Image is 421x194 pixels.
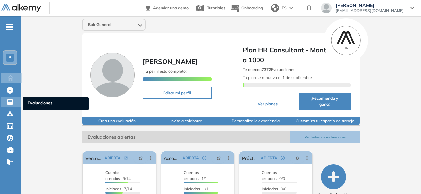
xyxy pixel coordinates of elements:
span: ABIERTA [182,155,199,161]
img: arrow [289,7,293,9]
span: 7/14 [105,186,132,191]
span: check-circle [202,156,206,160]
img: Logo [1,4,41,13]
span: ¡Tu perfil está completo! [143,69,187,74]
i: - [6,26,13,28]
span: Cuentas creadas [184,170,199,181]
button: Ver planes [243,98,293,110]
span: ABIERTA [261,155,277,161]
span: Tutoriales [207,5,225,10]
span: [PERSON_NAME] [336,3,404,8]
a: Accounting Analyst [164,151,180,164]
span: Tu plan se renueva el [243,75,312,80]
button: Editar mi perfil [143,87,211,99]
span: [EMAIL_ADDRESS][DOMAIN_NAME] [336,8,404,13]
span: Agendar una demo [153,5,189,10]
span: ABIERTA [104,155,121,161]
span: Iniciadas [262,186,278,191]
a: Ventas - [GEOGRAPHIC_DATA] [85,151,102,164]
img: world [271,4,279,12]
button: Crea una evaluación [82,117,152,126]
span: check-circle [124,156,128,160]
b: 7372 [262,67,271,72]
button: pushpin [133,153,148,163]
button: pushpin [290,153,304,163]
span: 9/14 [105,170,131,181]
span: Cuentas creadas [105,170,120,181]
span: pushpin [295,155,300,161]
span: ES [282,5,287,11]
span: Cuentas creadas [262,170,277,181]
span: 1/1 [184,186,208,191]
span: Iniciadas [184,186,200,191]
span: Plan HR Consultant - Month - 701 a 1000 [243,45,351,65]
span: 1/1 [184,170,207,181]
button: pushpin [211,153,226,163]
div: Widget de chat [388,162,421,194]
a: Agendar una demo [146,3,189,11]
span: 0/0 [262,186,286,191]
b: 1 de septiembre [281,75,312,80]
button: Onboarding [231,1,263,15]
span: Iniciadas [105,186,121,191]
span: pushpin [216,155,221,161]
span: Evaluaciones abiertas [82,131,290,143]
iframe: Chat Widget [388,162,421,194]
span: pushpin [138,155,143,161]
span: Te quedan Evaluaciones [243,67,295,72]
img: Foto de perfil [90,53,135,97]
button: ¡Recomienda y gana! [299,93,351,110]
button: Customiza tu espacio de trabajo [290,117,359,126]
span: Evaluaciones [28,100,83,107]
span: Onboarding [241,5,263,10]
a: Práctica People Happiness [242,151,258,164]
span: Buk General [88,22,111,27]
span: 0/0 [262,170,285,181]
button: Personaliza la experiencia [221,117,290,126]
button: Ver todas las evaluaciones [290,131,359,143]
button: Invita a colaborar [152,117,221,126]
span: check-circle [281,156,285,160]
span: [PERSON_NAME] [143,57,198,66]
span: B [8,55,12,60]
